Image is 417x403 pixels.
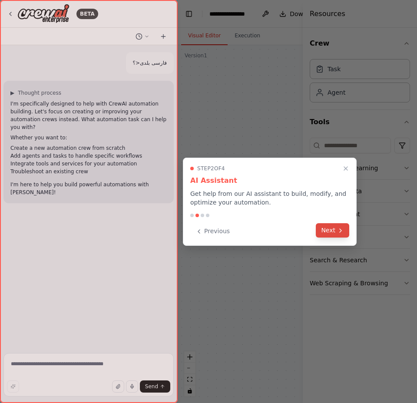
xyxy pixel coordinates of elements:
button: Close walkthrough [341,163,351,174]
button: Previous [190,224,235,238]
p: Get help from our AI assistant to build, modify, and optimize your automation. [190,189,349,207]
h3: AI Assistant [190,175,349,186]
button: Next [316,223,349,238]
span: Step 2 of 4 [197,165,225,172]
button: Hide left sidebar [183,8,195,20]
